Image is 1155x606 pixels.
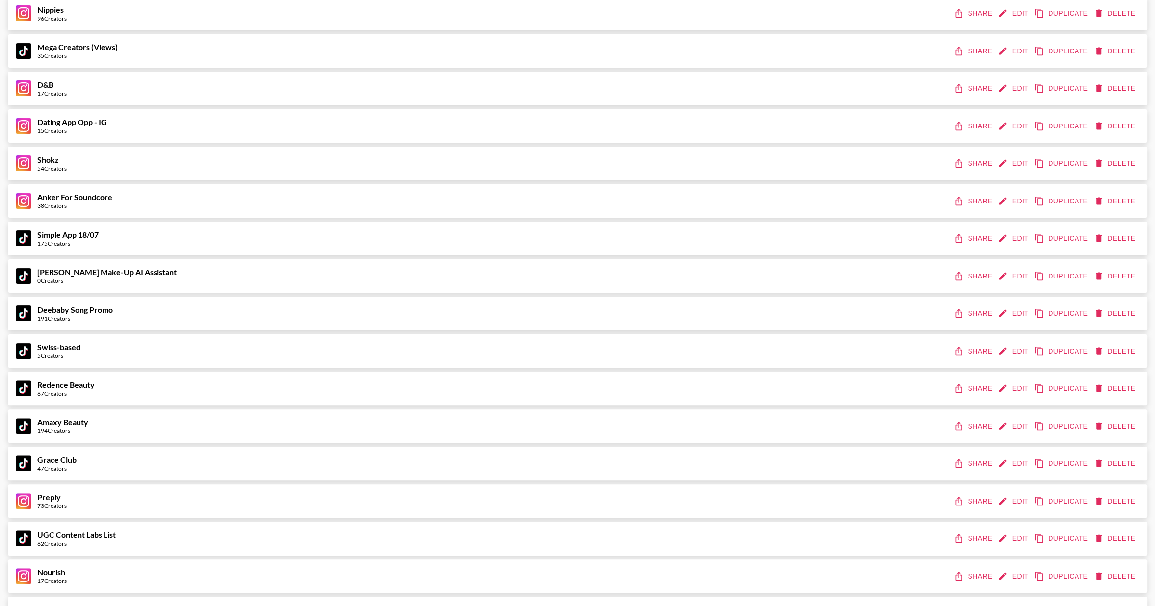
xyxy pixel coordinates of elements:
strong: Simple App 18/07 [37,230,99,239]
button: delete [1092,154,1139,173]
button: share [952,454,996,473]
img: TikTok [16,380,31,396]
strong: UGC Content Labs List [37,530,116,539]
button: edit [996,267,1032,285]
div: 38 Creators [37,202,112,209]
strong: Amaxy Beauty [37,417,88,427]
div: 15 Creators [37,127,107,134]
button: share [952,42,996,60]
button: delete [1092,4,1139,23]
button: edit [996,454,1032,473]
button: duplicate [1032,492,1092,510]
button: duplicate [1032,192,1092,210]
button: delete [1092,492,1139,510]
strong: Preply [37,492,61,502]
button: share [952,304,996,323]
button: duplicate [1032,567,1092,585]
strong: Dating App Opp - IG [37,117,107,126]
img: TikTok [16,343,31,359]
button: delete [1092,304,1139,323]
button: edit [996,229,1032,248]
button: share [952,4,996,23]
img: Instagram [16,118,31,134]
button: edit [996,117,1032,135]
button: duplicate [1032,42,1092,60]
button: edit [996,304,1032,323]
button: delete [1092,342,1139,360]
div: 0 Creators [37,277,177,284]
strong: D&B [37,80,53,89]
button: duplicate [1032,229,1092,248]
div: 47 Creators [37,465,77,472]
button: edit [996,192,1032,210]
button: edit [996,342,1032,360]
button: edit [996,417,1032,435]
div: 62 Creators [37,540,116,547]
strong: Nourish [37,567,65,577]
img: TikTok [16,530,31,546]
button: duplicate [1032,4,1092,23]
div: 194 Creators [37,427,88,434]
strong: Shokz [37,155,59,164]
strong: Grace Club [37,455,77,464]
button: share [952,117,996,135]
div: 17 Creators [37,90,67,97]
button: duplicate [1032,154,1092,173]
img: TikTok [16,268,31,284]
button: duplicate [1032,267,1092,285]
button: share [952,154,996,173]
strong: Mega Creators (Views) [37,42,118,51]
button: duplicate [1032,342,1092,360]
strong: Redence Beauty [37,380,95,389]
button: delete [1092,530,1139,548]
button: share [952,192,996,210]
strong: Anker For Soundcore [37,192,112,202]
button: edit [996,42,1032,60]
button: share [952,492,996,510]
button: duplicate [1032,454,1092,473]
img: TikTok [16,455,31,471]
button: edit [996,154,1032,173]
button: duplicate [1032,417,1092,435]
div: 5 Creators [37,352,80,359]
img: Instagram [16,493,31,509]
button: delete [1092,229,1139,248]
button: share [952,342,996,360]
button: share [952,417,996,435]
strong: Swiss-based [37,342,80,352]
button: duplicate [1032,379,1092,398]
div: 175 Creators [37,240,99,247]
button: share [952,267,996,285]
button: share [952,229,996,248]
button: duplicate [1032,79,1092,98]
button: edit [996,492,1032,510]
button: edit [996,379,1032,398]
div: 54 Creators [37,165,67,172]
button: delete [1092,42,1139,60]
button: edit [996,4,1032,23]
img: Instagram [16,568,31,584]
img: Instagram [16,5,31,21]
button: share [952,79,996,98]
button: delete [1092,454,1139,473]
div: 17 Creators [37,577,67,584]
button: edit [996,79,1032,98]
button: share [952,379,996,398]
button: share [952,567,996,585]
button: delete [1092,192,1139,210]
button: delete [1092,267,1139,285]
div: 67 Creators [37,390,95,397]
strong: Nippies [37,5,64,14]
button: delete [1092,79,1139,98]
div: 35 Creators [37,52,118,59]
button: delete [1092,379,1139,398]
button: duplicate [1032,117,1092,135]
img: TikTok [16,418,31,434]
button: share [952,530,996,548]
button: delete [1092,567,1139,585]
img: Instagram [16,80,31,96]
button: edit [996,530,1032,548]
div: 191 Creators [37,315,113,322]
div: 96 Creators [37,15,67,22]
img: Instagram [16,155,31,171]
